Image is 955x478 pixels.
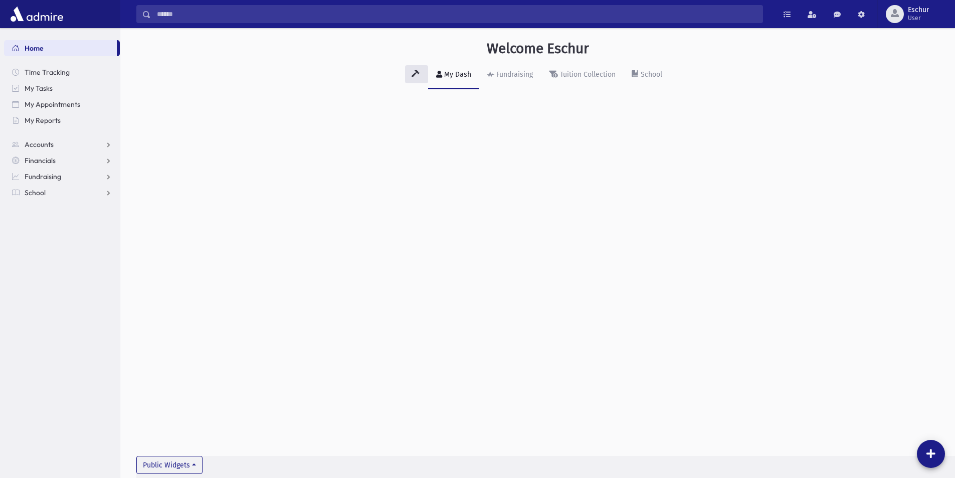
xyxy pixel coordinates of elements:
[25,156,56,165] span: Financials
[4,185,120,201] a: School
[479,61,541,89] a: Fundraising
[25,116,61,125] span: My Reports
[4,80,120,96] a: My Tasks
[151,5,762,23] input: Search
[25,68,70,77] span: Time Tracking
[8,4,66,24] img: AdmirePro
[639,70,662,79] div: School
[25,172,61,181] span: Fundraising
[908,6,929,14] span: Eschur
[558,70,616,79] div: Tuition Collection
[136,456,203,474] button: Public Widgets
[25,84,53,93] span: My Tasks
[25,188,46,197] span: School
[908,14,929,22] span: User
[4,64,120,80] a: Time Tracking
[25,100,80,109] span: My Appointments
[624,61,670,89] a: School
[541,61,624,89] a: Tuition Collection
[4,40,117,56] a: Home
[4,136,120,152] a: Accounts
[4,112,120,128] a: My Reports
[487,40,589,57] h3: Welcome Eschur
[428,61,479,89] a: My Dash
[4,152,120,169] a: Financials
[494,70,533,79] div: Fundraising
[4,96,120,112] a: My Appointments
[4,169,120,185] a: Fundraising
[442,70,471,79] div: My Dash
[25,44,44,53] span: Home
[25,140,54,149] span: Accounts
